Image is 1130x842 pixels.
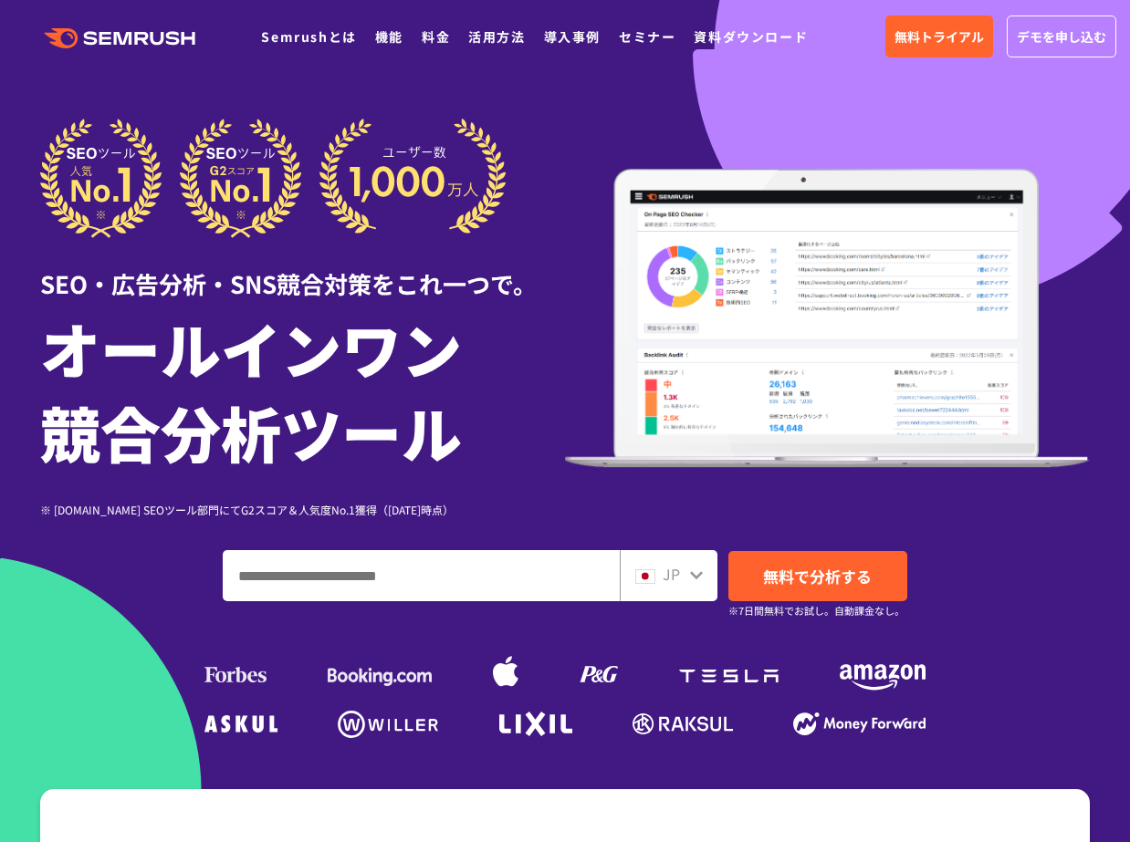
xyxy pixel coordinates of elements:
a: デモを申し込む [1007,16,1116,57]
div: SEO・広告分析・SNS競合対策をこれ一つで。 [40,238,565,301]
a: Semrushとは [261,27,356,46]
a: 導入事例 [544,27,601,46]
small: ※7日間無料でお試し。自動課金なし。 [728,602,905,619]
a: 機能 [375,27,403,46]
span: 無料で分析する [763,565,872,587]
a: 料金 [422,27,450,46]
input: ドメイン、キーワードまたはURLを入力してください [224,551,619,600]
span: JP [663,563,680,585]
div: ※ [DOMAIN_NAME] SEOツール部門にてG2スコア＆人気度No.1獲得（[DATE]時点） [40,501,565,518]
span: 無料トライアル [895,26,984,47]
h1: オールインワン 競合分析ツール [40,306,565,473]
a: セミナー [619,27,675,46]
span: デモを申し込む [1017,26,1106,47]
a: 資料ダウンロード [694,27,808,46]
a: 無料トライアル [885,16,993,57]
a: 活用方法 [468,27,525,46]
a: 無料で分析する [728,551,907,601]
